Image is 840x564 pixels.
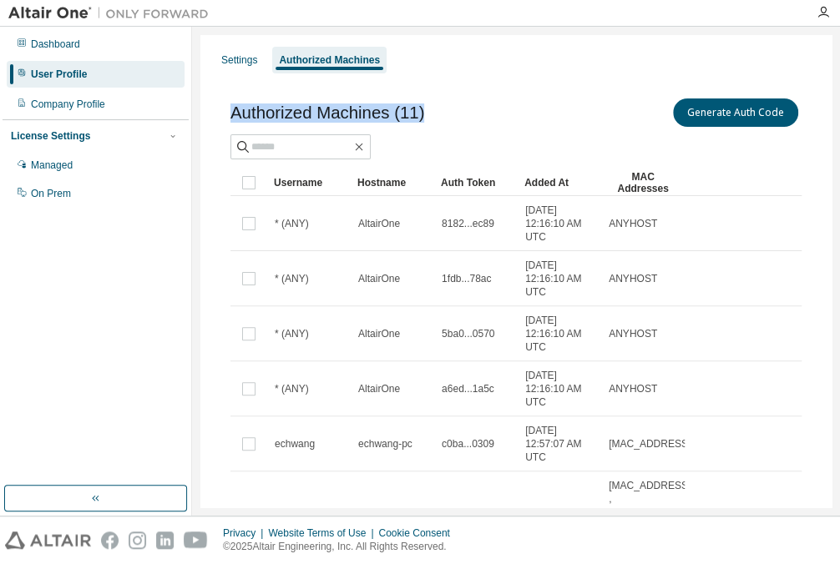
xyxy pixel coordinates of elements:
div: Website Terms of Use [268,526,378,540]
div: Managed [31,159,73,172]
div: Company Profile [31,98,105,111]
span: ANYHOST [609,382,657,395]
div: Hostname [357,169,428,196]
span: 8182...ec89 [442,217,494,230]
span: echwang [275,437,315,451]
div: User Profile [31,68,87,81]
span: * (ANY) [275,217,309,230]
img: altair_logo.svg [5,531,91,549]
div: License Settings [11,129,90,143]
img: facebook.svg [101,531,119,549]
div: Authorized Machines [279,53,380,67]
button: Generate Auth Code [673,98,798,127]
span: ANYHOST [609,272,657,285]
div: Dashboard [31,38,80,51]
img: Altair One [8,5,217,22]
span: [DATE] 12:16:10 AM UTC [525,259,594,299]
span: ANYHOST [609,327,657,340]
div: MAC Addresses [608,169,678,196]
div: Cookie Consent [378,526,459,540]
span: [DATE] 12:16:10 AM UTC [525,314,594,354]
p: © 2025 Altair Engineering, Inc. All Rights Reserved. [223,540,460,554]
div: Settings [221,53,257,67]
span: Authorized Machines (11) [230,103,424,123]
span: * (ANY) [275,382,309,395]
div: Privacy [223,526,268,540]
span: ANYHOST [609,217,657,230]
span: c0ba...0309 [442,437,494,451]
div: Username [274,169,344,196]
span: 5ba0...0570 [442,327,494,340]
span: AltairOne [358,272,400,285]
span: 1fdb...78ac [442,272,491,285]
span: * (ANY) [275,327,309,340]
span: AltairOne [358,217,400,230]
img: youtube.svg [184,531,208,549]
img: linkedin.svg [156,531,174,549]
span: [DATE] 12:34:06 AM UTC [525,506,594,546]
img: instagram.svg [129,531,146,549]
span: AltairOne [358,382,400,395]
span: [DATE] 12:16:10 AM UTC [525,369,594,409]
span: * (ANY) [275,272,309,285]
div: Auth Token [441,169,511,196]
span: echwang-pc [358,437,412,451]
span: [DATE] 12:57:07 AM UTC [525,424,594,464]
span: [DATE] 12:16:10 AM UTC [525,204,594,244]
div: Added At [524,169,595,196]
span: a6ed...1a5c [442,382,494,395]
span: AltairOne [358,327,400,340]
span: [MAC_ADDRESS] [609,437,691,451]
div: On Prem [31,187,71,200]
